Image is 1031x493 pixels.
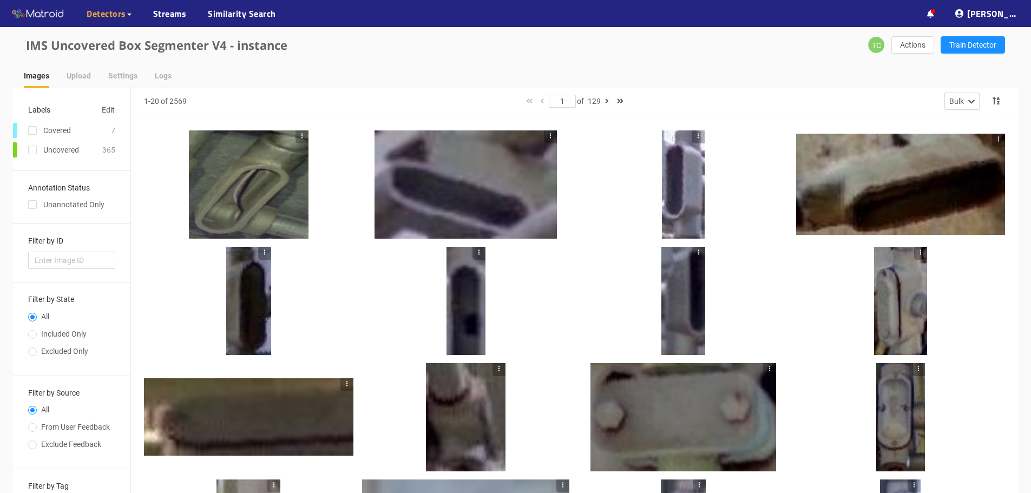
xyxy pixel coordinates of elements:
[28,295,115,304] h3: Filter by State
[43,124,71,136] div: Covered
[28,482,115,490] h3: Filter by Tag
[28,252,115,269] input: Enter Image ID
[28,104,50,116] div: Labels
[24,70,49,82] div: Images
[577,97,601,106] span: of 129
[949,95,964,107] div: Bulk
[37,312,54,321] span: All
[26,36,516,55] div: IMS Uncovered Box Segmenter V4 - instance
[155,70,172,82] div: Logs
[37,440,106,449] span: Exclude Feedback
[11,6,65,22] img: Matroid logo
[102,144,115,156] div: 365
[900,39,925,51] span: Actions
[43,144,79,156] div: Uncovered
[941,36,1005,54] button: Train Detector
[101,101,115,119] button: Edit
[949,39,996,51] span: Train Detector
[87,7,126,20] span: Detectors
[872,37,881,54] span: TC
[28,199,115,211] div: Unannotated Only
[37,405,54,414] span: All
[37,423,114,431] span: From User Feedback
[102,104,115,116] span: Edit
[153,7,187,20] a: Streams
[37,347,93,356] span: Excluded Only
[37,330,91,338] span: Included Only
[28,184,115,192] h3: Annotation Status
[111,124,115,136] div: 7
[28,237,115,245] h3: Filter by ID
[944,93,980,110] button: Bulk
[208,7,276,20] a: Similarity Search
[144,95,187,107] div: 1-20 of 2569
[108,70,137,82] div: Settings
[891,36,934,54] button: Actions
[28,389,115,397] h3: Filter by Source
[67,70,91,82] div: Upload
